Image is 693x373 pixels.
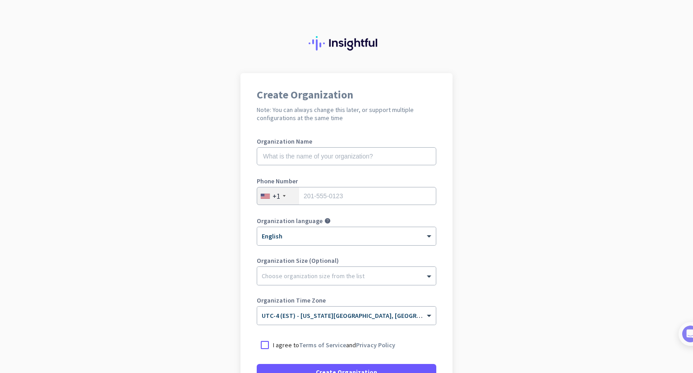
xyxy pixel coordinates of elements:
label: Organization Size (Optional) [257,257,436,264]
input: 201-555-0123 [257,187,436,205]
h2: Note: You can always change this later, or support multiple configurations at the same time [257,106,436,122]
label: Phone Number [257,178,436,184]
div: +1 [273,191,280,200]
label: Organization language [257,218,323,224]
i: help [324,218,331,224]
a: Terms of Service [299,341,346,349]
img: Insightful [309,36,384,51]
label: Organization Time Zone [257,297,436,303]
input: What is the name of your organization? [257,147,436,165]
label: Organization Name [257,138,436,145]
p: I agree to and [273,340,395,350]
h1: Create Organization [257,89,436,100]
a: Privacy Policy [356,341,395,349]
